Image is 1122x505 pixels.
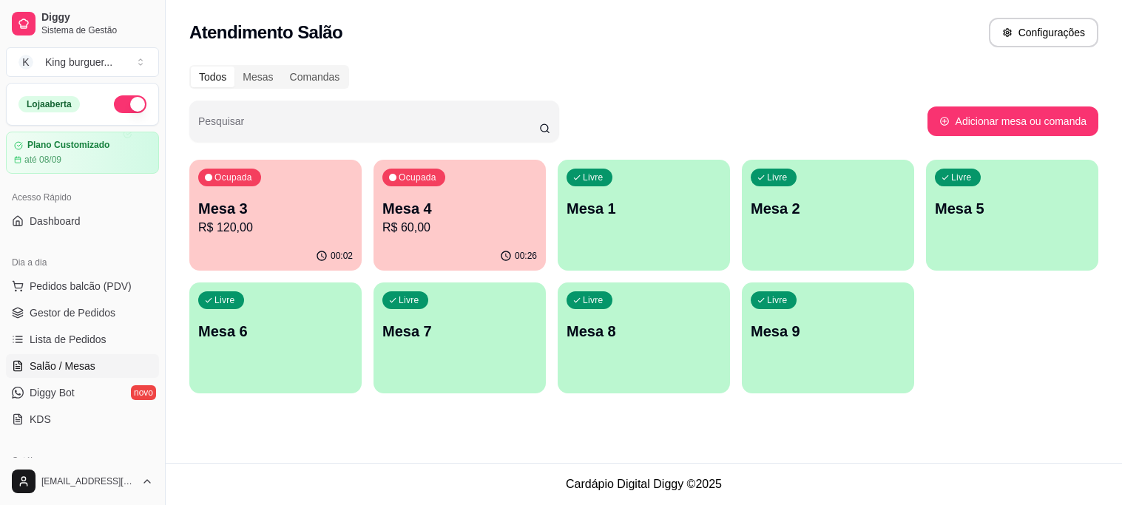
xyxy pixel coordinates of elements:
a: Plano Customizadoaté 08/09 [6,132,159,174]
button: LivreMesa 8 [558,282,730,393]
p: Livre [583,172,604,183]
span: Lista de Pedidos [30,332,107,347]
button: LivreMesa 9 [742,282,914,393]
p: Mesa 2 [751,198,905,219]
input: Pesquisar [198,120,539,135]
p: Mesa 5 [935,198,1089,219]
a: Salão / Mesas [6,354,159,378]
button: [EMAIL_ADDRESS][DOMAIN_NAME] [6,464,159,499]
span: Sistema de Gestão [41,24,153,36]
button: OcupadaMesa 3R$ 120,0000:02 [189,160,362,271]
button: LivreMesa 5 [926,160,1098,271]
p: Livre [767,172,788,183]
a: Lista de Pedidos [6,328,159,351]
button: Adicionar mesa ou comanda [927,106,1098,136]
span: Diggy [41,11,153,24]
button: LivreMesa 7 [374,282,546,393]
p: Livre [399,294,419,306]
a: Diggy Botnovo [6,381,159,404]
div: Catálogo [6,449,159,472]
button: Configurações [989,18,1098,47]
p: Livre [214,294,235,306]
a: Gestor de Pedidos [6,301,159,325]
button: LivreMesa 2 [742,160,914,271]
span: [EMAIL_ADDRESS][DOMAIN_NAME] [41,475,135,487]
div: King burguer ... [45,55,112,70]
p: Mesa 7 [382,321,537,342]
button: LivreMesa 6 [189,282,362,393]
article: até 08/09 [24,154,61,166]
p: Mesa 1 [567,198,721,219]
p: Livre [767,294,788,306]
span: KDS [30,412,51,427]
footer: Cardápio Digital Diggy © 2025 [166,463,1122,505]
button: Select a team [6,47,159,77]
div: Mesas [234,67,281,87]
p: Livre [951,172,972,183]
button: LivreMesa 1 [558,160,730,271]
button: Alterar Status [114,95,146,113]
span: Diggy Bot [30,385,75,400]
p: 00:26 [515,250,537,262]
a: KDS [6,407,159,431]
p: Mesa 4 [382,198,537,219]
span: Gestor de Pedidos [30,305,115,320]
p: 00:02 [331,250,353,262]
div: Loja aberta [18,96,80,112]
a: DiggySistema de Gestão [6,6,159,41]
div: Todos [191,67,234,87]
p: R$ 120,00 [198,219,353,237]
p: R$ 60,00 [382,219,537,237]
p: Mesa 8 [567,321,721,342]
p: Ocupada [399,172,436,183]
span: Pedidos balcão (PDV) [30,279,132,294]
div: Acesso Rápido [6,186,159,209]
h2: Atendimento Salão [189,21,342,44]
div: Comandas [282,67,348,87]
p: Mesa 9 [751,321,905,342]
p: Livre [583,294,604,306]
p: Ocupada [214,172,252,183]
button: OcupadaMesa 4R$ 60,0000:26 [374,160,546,271]
p: Mesa 6 [198,321,353,342]
a: Dashboard [6,209,159,233]
p: Mesa 3 [198,198,353,219]
span: Dashboard [30,214,81,228]
div: Dia a dia [6,251,159,274]
span: K [18,55,33,70]
span: Salão / Mesas [30,359,95,373]
button: Pedidos balcão (PDV) [6,274,159,298]
article: Plano Customizado [27,140,109,151]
